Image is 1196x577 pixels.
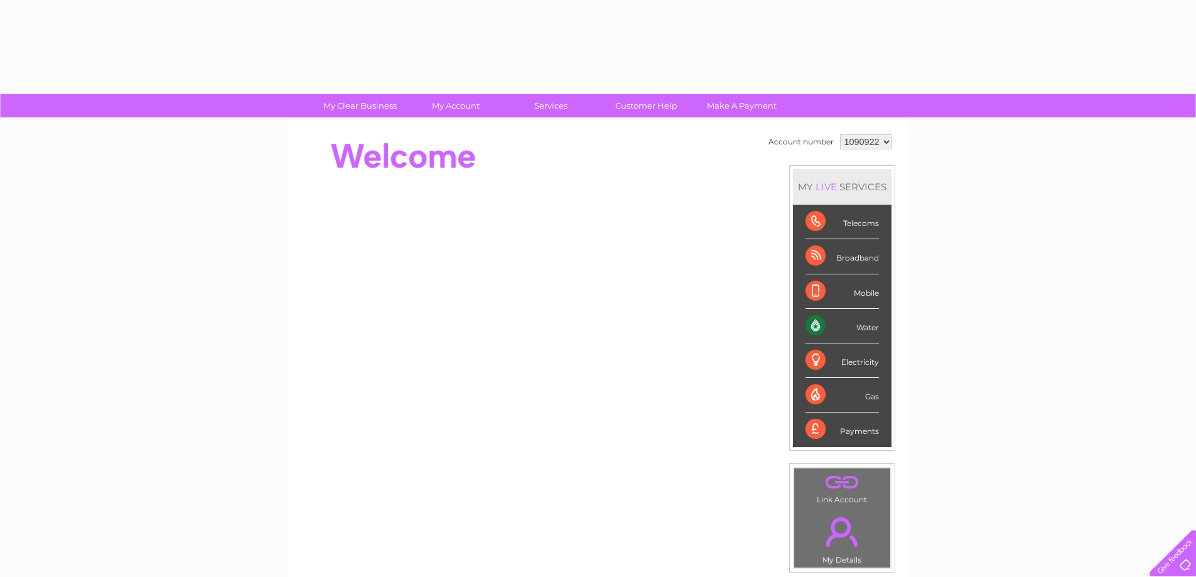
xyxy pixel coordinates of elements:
div: LIVE [813,181,839,193]
div: Mobile [805,274,879,309]
div: MY SERVICES [793,169,892,205]
a: Make A Payment [690,94,794,117]
td: Link Account [794,468,891,507]
td: My Details [794,507,891,568]
div: Water [805,309,879,343]
div: Payments [805,413,879,446]
div: Broadband [805,239,879,274]
div: Electricity [805,343,879,378]
a: Services [499,94,603,117]
a: My Account [404,94,507,117]
a: . [797,472,887,493]
div: Gas [805,378,879,413]
a: My Clear Business [308,94,412,117]
a: . [797,510,887,554]
a: Customer Help [595,94,698,117]
div: Telecoms [805,205,879,239]
td: Account number [765,131,837,153]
